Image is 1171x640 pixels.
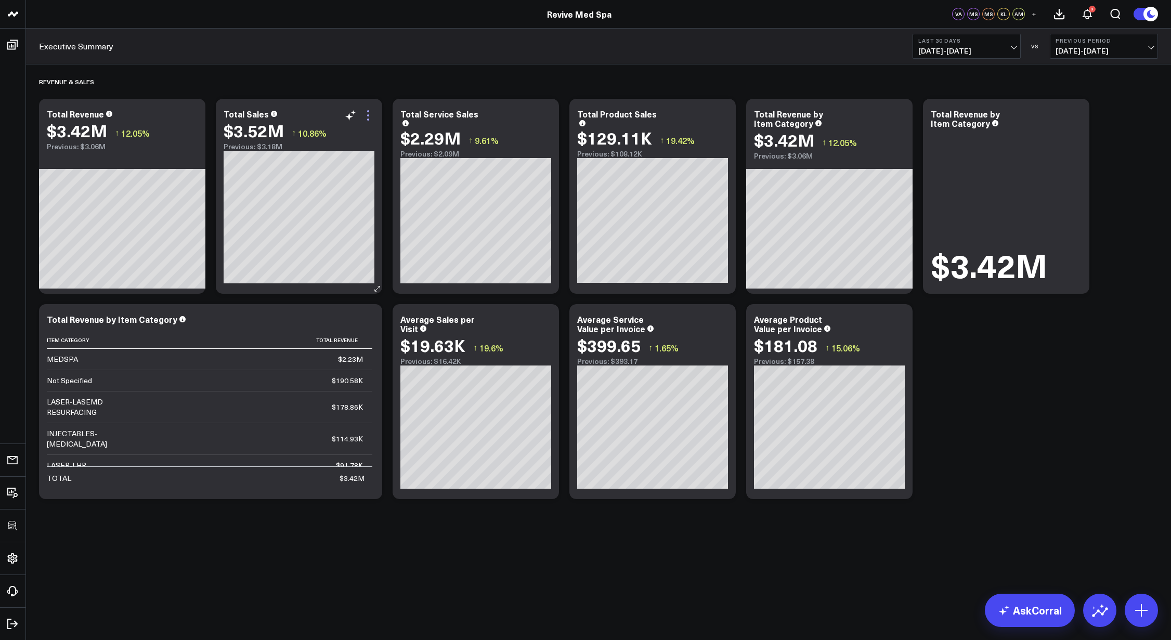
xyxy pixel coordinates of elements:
[997,8,1010,20] div: KL
[400,314,475,334] div: Average Sales per Visit
[1012,8,1025,20] div: AM
[655,342,679,354] span: 1.65%
[754,336,817,355] div: $181.08
[754,357,905,365] div: Previous: $157.38
[224,121,284,140] div: $3.52M
[479,342,503,354] span: 19.6%
[151,332,372,349] th: Total Revenue
[340,473,365,484] div: $3.42M
[1056,47,1152,55] span: [DATE] - [DATE]
[754,130,814,149] div: $3.42M
[577,314,645,334] div: Average Service Value per Invoice
[660,134,664,147] span: ↑
[982,8,995,20] div: MS
[47,428,141,449] div: INJECTABLES-[MEDICAL_DATA]
[336,460,363,471] div: $91.78K
[985,594,1075,627] a: AskCorral
[115,126,119,140] span: ↑
[400,150,551,158] div: Previous: $2.09M
[332,402,363,412] div: $178.86K
[298,127,327,139] span: 10.86%
[913,34,1021,59] button: Last 30 Days[DATE]-[DATE]
[400,108,478,120] div: Total Service Sales
[224,108,269,120] div: Total Sales
[332,375,363,386] div: $190.58K
[754,108,823,129] div: Total Revenue by Item Category
[666,135,695,146] span: 19.42%
[918,37,1015,44] b: Last 30 Days
[1032,10,1036,18] span: +
[292,126,296,140] span: ↑
[577,150,728,158] div: Previous: $108.12K
[828,137,857,148] span: 12.05%
[47,460,86,471] div: LASER-LHR
[473,341,477,355] span: ↑
[648,341,653,355] span: ↑
[400,336,465,355] div: $19.63K
[952,8,965,20] div: VA
[469,134,473,147] span: ↑
[47,473,71,484] div: TOTAL
[47,121,107,140] div: $3.42M
[577,357,728,365] div: Previous: $393.17
[577,108,657,120] div: Total Product Sales
[967,8,980,20] div: MS
[47,354,78,364] div: MEDSPA
[831,342,860,354] span: 15.06%
[1089,6,1096,12] div: 3
[577,128,652,147] div: $129.11K
[47,375,92,386] div: Not Specified
[47,332,151,349] th: Item Category
[547,8,611,20] a: Revive Med Spa
[224,142,374,151] div: Previous: $3.18M
[47,142,198,151] div: Previous: $3.06M
[931,249,1047,281] div: $3.42M
[1026,43,1045,49] div: VS
[47,108,104,120] div: Total Revenue
[931,108,1000,129] div: Total Revenue by Item Category
[47,397,141,417] div: LASER-LASEMD RESURFACING
[475,135,499,146] span: 9.61%
[825,341,829,355] span: ↑
[47,314,177,325] div: Total Revenue by Item Category
[1056,37,1152,44] b: Previous Period
[121,127,150,139] span: 12.05%
[39,70,94,94] div: Revenue & Sales
[918,47,1015,55] span: [DATE] - [DATE]
[1050,34,1158,59] button: Previous Period[DATE]-[DATE]
[822,136,826,149] span: ↑
[754,314,822,334] div: Average Product Value per Invoice
[338,354,363,364] div: $2.23M
[577,336,641,355] div: $399.65
[400,357,551,365] div: Previous: $16.42K
[332,434,363,444] div: $114.93K
[39,41,113,52] a: Executive Summary
[400,128,461,147] div: $2.29M
[754,152,905,160] div: Previous: $3.06M
[1027,8,1040,20] button: +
